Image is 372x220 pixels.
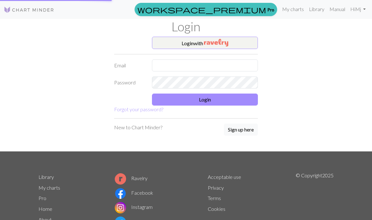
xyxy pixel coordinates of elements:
[115,173,126,185] img: Ravelry logo
[208,206,225,212] a: Cookies
[135,3,277,16] a: Pro
[224,124,258,136] button: Sign up here
[306,3,327,15] a: Library
[115,204,153,210] a: Instagram
[38,206,52,212] a: Home
[208,185,224,191] a: Privacy
[110,59,148,71] label: Email
[38,195,46,201] a: Pro
[348,3,368,15] a: HiMj
[114,124,162,131] p: New to Chart Minder?
[208,195,221,201] a: Terms
[115,175,148,181] a: Ravelry
[114,106,163,112] a: Forgot your password?
[115,190,153,196] a: Facebook
[4,6,54,14] img: Logo
[327,3,348,15] a: Manual
[152,37,258,49] button: Loginwith
[224,124,258,136] a: Sign up here
[152,94,258,106] button: Login
[115,188,126,199] img: Facebook logo
[137,5,266,14] span: workspace_premium
[208,174,241,180] a: Acceptable use
[115,202,126,213] img: Instagram logo
[204,39,228,46] img: Ravelry
[280,3,306,15] a: My charts
[38,185,60,191] a: My charts
[38,174,54,180] a: Library
[35,19,337,34] h1: Login
[110,76,148,89] label: Password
